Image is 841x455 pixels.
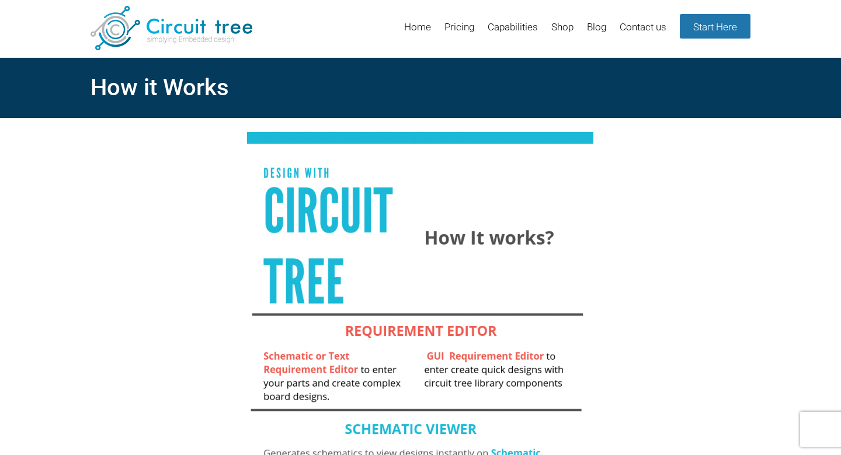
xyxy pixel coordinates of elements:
a: Start Here [680,14,750,39]
a: Home [404,13,431,51]
a: Shop [551,13,574,51]
h2: How it Works [91,68,750,108]
a: Capabilities [488,13,538,51]
a: Contact us [620,13,666,51]
a: Pricing [444,13,474,51]
a: Blog [587,13,606,51]
img: Circuit Tree [91,6,252,50]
